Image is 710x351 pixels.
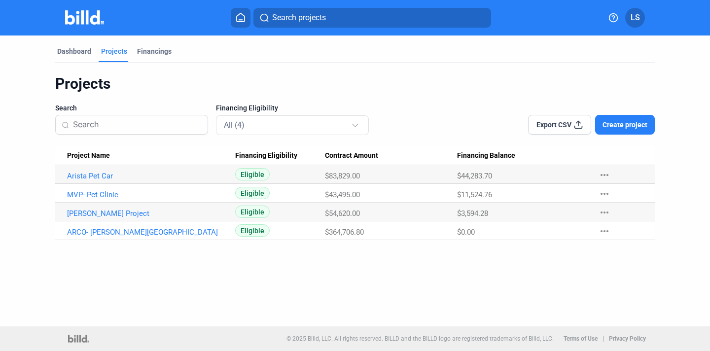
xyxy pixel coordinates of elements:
[55,103,77,113] span: Search
[599,207,610,218] mat-icon: more_horiz
[325,228,364,237] span: $364,706.80
[325,172,360,180] span: $83,829.00
[235,224,270,237] span: Eligible
[536,120,571,130] span: Export CSV
[457,151,515,160] span: Financing Balance
[67,190,226,199] a: MVP- Pet Clinic
[57,46,91,56] div: Dashboard
[235,206,270,218] span: Eligible
[564,335,598,342] b: Terms of Use
[457,209,488,218] span: $3,594.28
[67,151,235,160] div: Project Name
[599,169,610,181] mat-icon: more_horiz
[73,114,202,135] input: Search
[67,209,226,218] a: [PERSON_NAME] Project
[457,151,589,160] div: Financing Balance
[137,46,172,56] div: Financings
[603,335,604,342] p: |
[67,151,110,160] span: Project Name
[599,225,610,237] mat-icon: more_horiz
[235,168,270,180] span: Eligible
[235,151,297,160] span: Financing Eligibility
[325,190,360,199] span: $43,495.00
[631,12,640,24] span: LS
[272,12,326,24] span: Search projects
[625,8,645,28] button: LS
[67,228,226,237] a: ARCO- [PERSON_NAME][GEOGRAPHIC_DATA]
[609,335,646,342] b: Privacy Policy
[68,335,89,343] img: logo
[595,115,655,135] button: Create project
[528,115,591,135] button: Export CSV
[286,335,554,342] p: © 2025 Billd, LLC. All rights reserved. BILLD and the BILLD logo are registered trademarks of Bil...
[599,188,610,200] mat-icon: more_horiz
[224,120,245,130] mat-select-trigger: All (4)
[603,120,647,130] span: Create project
[325,151,457,160] div: Contract Amount
[325,151,378,160] span: Contract Amount
[457,172,492,180] span: $44,283.70
[457,228,475,237] span: $0.00
[457,190,492,199] span: $11,524.76
[216,103,278,113] span: Financing Eligibility
[235,151,325,160] div: Financing Eligibility
[67,172,226,180] a: Arista Pet Car
[235,187,270,199] span: Eligible
[65,10,104,25] img: Billd Company Logo
[253,8,491,28] button: Search projects
[55,74,655,93] div: Projects
[325,209,360,218] span: $54,620.00
[101,46,127,56] div: Projects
